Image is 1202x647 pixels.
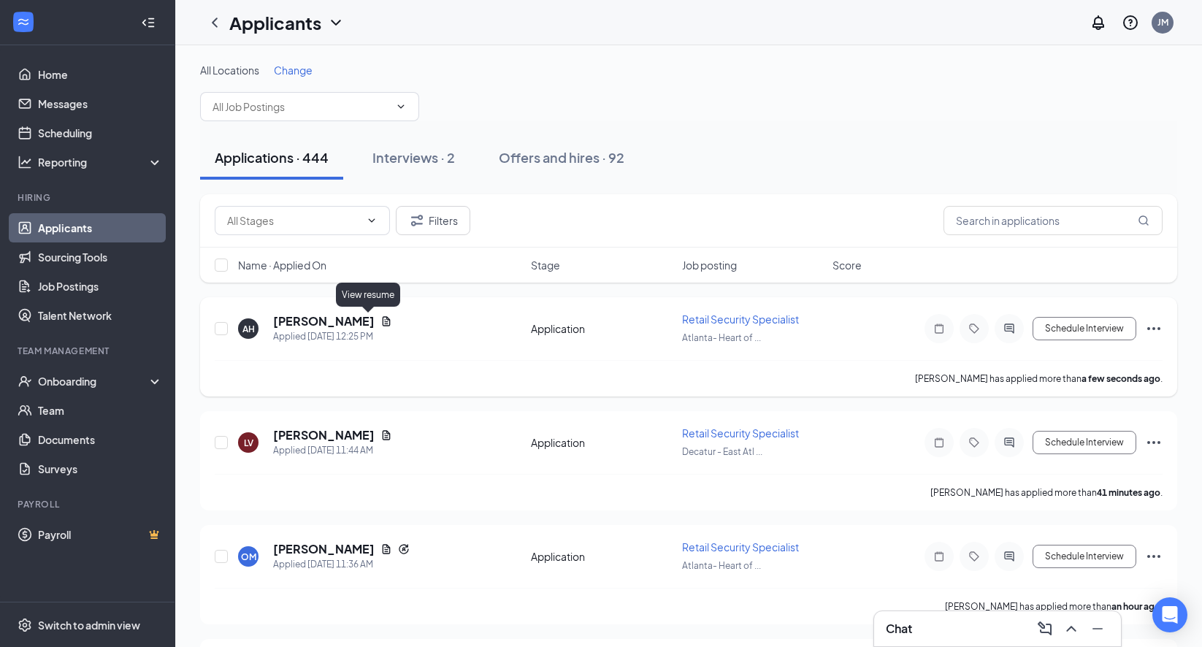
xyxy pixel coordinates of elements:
[238,258,326,272] span: Name · Applied On
[38,155,164,169] div: Reporting
[336,283,400,307] div: View resume
[886,621,912,637] h3: Chat
[930,437,948,448] svg: Note
[273,427,375,443] h5: [PERSON_NAME]
[1157,16,1168,28] div: JM
[38,242,163,272] a: Sourcing Tools
[945,600,1163,613] p: [PERSON_NAME] has applied more than .
[1086,617,1109,640] button: Minimize
[229,10,321,35] h1: Applicants
[682,332,761,343] span: Atlanta- Heart of ...
[18,618,32,632] svg: Settings
[227,213,360,229] input: All Stages
[380,543,392,555] svg: Document
[366,215,378,226] svg: ChevronDown
[1090,14,1107,31] svg: Notifications
[1033,545,1136,568] button: Schedule Interview
[1000,323,1018,334] svg: ActiveChat
[18,191,160,204] div: Hiring
[18,374,32,388] svg: UserCheck
[943,206,1163,235] input: Search in applications
[408,212,426,229] svg: Filter
[1000,551,1018,562] svg: ActiveChat
[1060,617,1083,640] button: ChevronUp
[499,148,624,166] div: Offers and hires · 92
[241,551,256,563] div: OM
[244,437,253,449] div: LV
[215,148,329,166] div: Applications · 444
[273,557,410,572] div: Applied [DATE] 11:36 AM
[38,213,163,242] a: Applicants
[1145,548,1163,565] svg: Ellipses
[396,206,470,235] button: Filter Filters
[682,560,761,571] span: Atlanta- Heart of ...
[1089,620,1106,638] svg: Minimize
[200,64,259,77] span: All Locations
[930,486,1163,499] p: [PERSON_NAME] has applied more than .
[1111,601,1160,612] b: an hour ago
[1000,437,1018,448] svg: ActiveChat
[141,15,156,30] svg: Collapse
[38,618,140,632] div: Switch to admin view
[273,443,392,458] div: Applied [DATE] 11:44 AM
[832,258,862,272] span: Score
[38,301,163,330] a: Talent Network
[38,89,163,118] a: Messages
[930,551,948,562] svg: Note
[1033,431,1136,454] button: Schedule Interview
[682,446,762,457] span: Decatur - East Atl ...
[965,551,983,562] svg: Tag
[531,549,673,564] div: Application
[682,540,799,554] span: Retail Security Specialist
[38,520,163,549] a: PayrollCrown
[38,425,163,454] a: Documents
[206,14,223,31] svg: ChevronLeft
[1122,14,1139,31] svg: QuestionInfo
[274,64,313,77] span: Change
[213,99,389,115] input: All Job Postings
[965,323,983,334] svg: Tag
[531,435,673,450] div: Application
[38,60,163,89] a: Home
[273,329,392,344] div: Applied [DATE] 12:25 PM
[380,429,392,441] svg: Document
[1152,597,1187,632] div: Open Intercom Messenger
[395,101,407,112] svg: ChevronDown
[1063,620,1080,638] svg: ChevronUp
[930,323,948,334] svg: Note
[1145,320,1163,337] svg: Ellipses
[380,315,392,327] svg: Document
[965,437,983,448] svg: Tag
[682,313,799,326] span: Retail Security Specialist
[372,148,455,166] div: Interviews · 2
[531,321,673,336] div: Application
[1138,215,1149,226] svg: MagnifyingGlass
[1097,487,1160,498] b: 41 minutes ago
[242,323,255,335] div: AH
[18,345,160,357] div: Team Management
[1145,434,1163,451] svg: Ellipses
[16,15,31,29] svg: WorkstreamLogo
[18,155,32,169] svg: Analysis
[1036,620,1054,638] svg: ComposeMessage
[38,118,163,148] a: Scheduling
[38,272,163,301] a: Job Postings
[18,498,160,510] div: Payroll
[273,541,375,557] h5: [PERSON_NAME]
[1033,617,1057,640] button: ComposeMessage
[327,14,345,31] svg: ChevronDown
[531,258,560,272] span: Stage
[915,372,1163,385] p: [PERSON_NAME] has applied more than .
[273,313,375,329] h5: [PERSON_NAME]
[38,396,163,425] a: Team
[682,258,737,272] span: Job posting
[682,426,799,440] span: Retail Security Specialist
[1033,317,1136,340] button: Schedule Interview
[398,543,410,555] svg: Reapply
[38,374,150,388] div: Onboarding
[38,454,163,483] a: Surveys
[1082,373,1160,384] b: a few seconds ago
